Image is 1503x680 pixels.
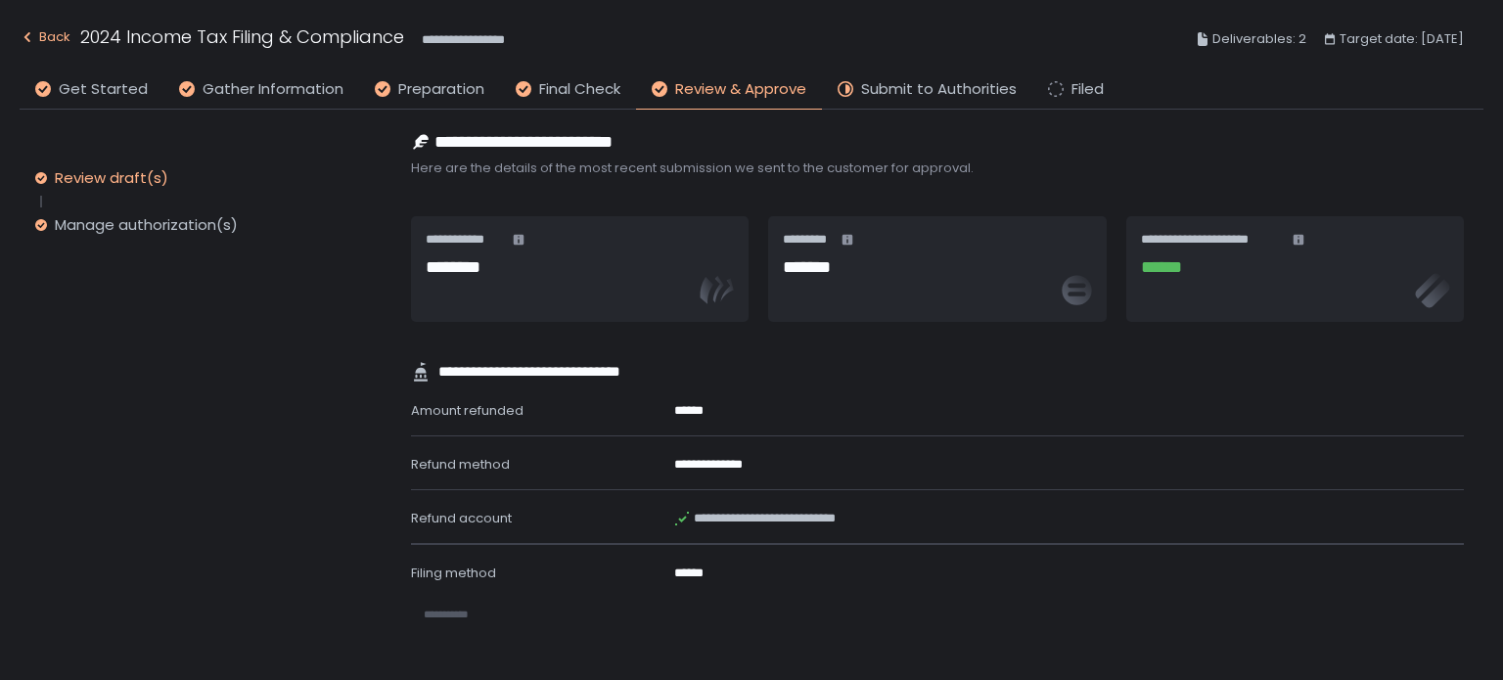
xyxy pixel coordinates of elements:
div: Review draft(s) [55,168,168,188]
span: Refund account [411,509,512,527]
span: Preparation [398,78,484,101]
span: Amount refunded [411,401,524,420]
div: Back [20,25,70,49]
span: Review & Approve [675,78,806,101]
h1: 2024 Income Tax Filing & Compliance [80,23,404,50]
span: Deliverables: 2 [1212,27,1306,51]
span: Submit to Authorities [861,78,1017,101]
span: Filing method [411,564,496,582]
span: Final Check [539,78,620,101]
div: Manage authorization(s) [55,215,238,235]
button: Back [20,23,70,56]
span: Refund method [411,455,510,474]
span: Filed [1071,78,1104,101]
span: Gather Information [203,78,343,101]
span: Get Started [59,78,148,101]
span: Target date: [DATE] [1340,27,1464,51]
span: Here are the details of the most recent submission we sent to the customer for approval. [411,159,1464,177]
